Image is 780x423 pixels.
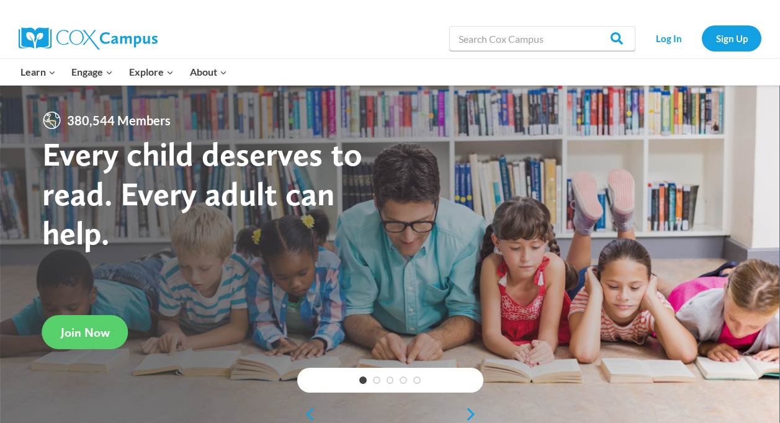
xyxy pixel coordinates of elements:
[373,376,380,384] a: 2
[297,407,316,422] a: previous
[19,27,158,50] img: Cox Campus
[387,376,394,384] a: 3
[190,64,227,80] span: About
[62,110,176,130] span: 380,544 Members
[61,325,110,340] span: Join Now
[71,64,113,80] span: Engage
[12,59,235,85] nav: Primary Navigation
[702,25,761,51] a: Sign Up
[449,26,635,51] input: Search Cox Campus
[42,315,128,349] a: Join Now
[359,376,367,384] a: 1
[20,64,56,80] span: Learn
[642,25,696,51] a: Log In
[413,376,421,384] a: 5
[42,134,362,252] strong: Every child deserves to read. Every adult can help.
[400,376,407,384] a: 4
[129,64,174,80] span: Explore
[465,407,483,422] a: next
[642,25,761,51] nav: Secondary Navigation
